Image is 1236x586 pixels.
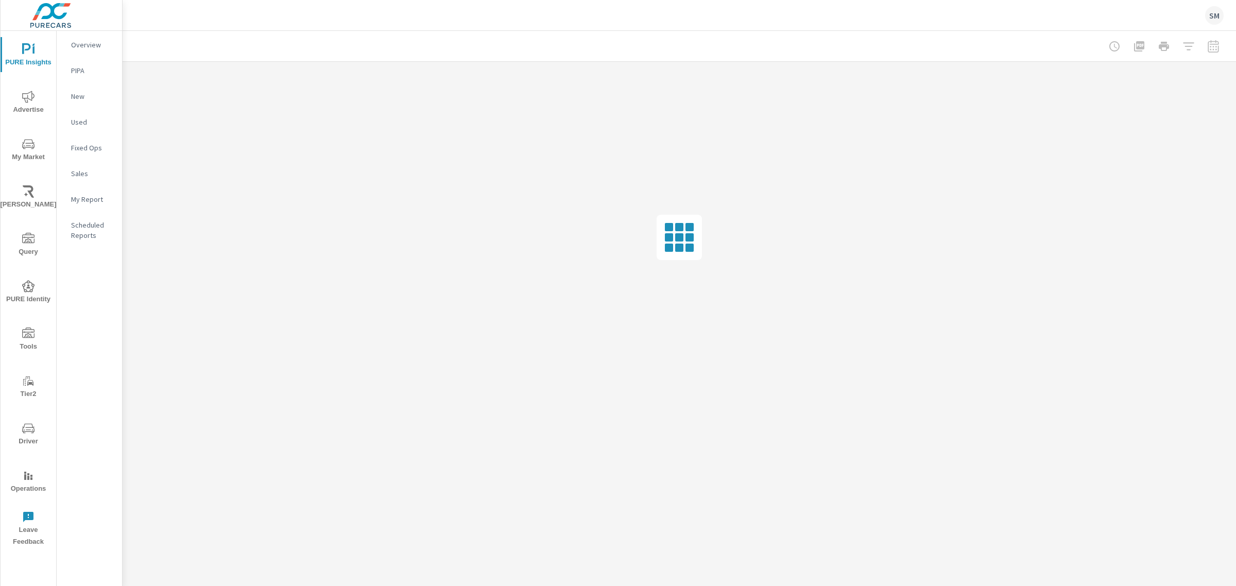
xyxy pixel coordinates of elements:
p: Used [71,117,114,127]
div: nav menu [1,31,56,552]
div: SM [1205,6,1224,25]
p: PIPA [71,65,114,76]
p: New [71,91,114,101]
span: My Market [4,138,53,163]
span: PURE Insights [4,43,53,68]
div: Overview [57,37,122,53]
div: Scheduled Reports [57,217,122,243]
div: My Report [57,192,122,207]
div: Sales [57,166,122,181]
p: Fixed Ops [71,143,114,153]
span: PURE Identity [4,280,53,305]
span: Driver [4,422,53,447]
p: Overview [71,40,114,50]
span: Advertise [4,91,53,116]
span: Operations [4,470,53,495]
p: Scheduled Reports [71,220,114,240]
p: Sales [71,168,114,179]
div: PIPA [57,63,122,78]
p: My Report [71,194,114,204]
span: Leave Feedback [4,511,53,548]
div: Used [57,114,122,130]
span: Tier2 [4,375,53,400]
span: Tools [4,328,53,353]
div: New [57,89,122,104]
div: Fixed Ops [57,140,122,156]
span: Query [4,233,53,258]
span: [PERSON_NAME] [4,185,53,211]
